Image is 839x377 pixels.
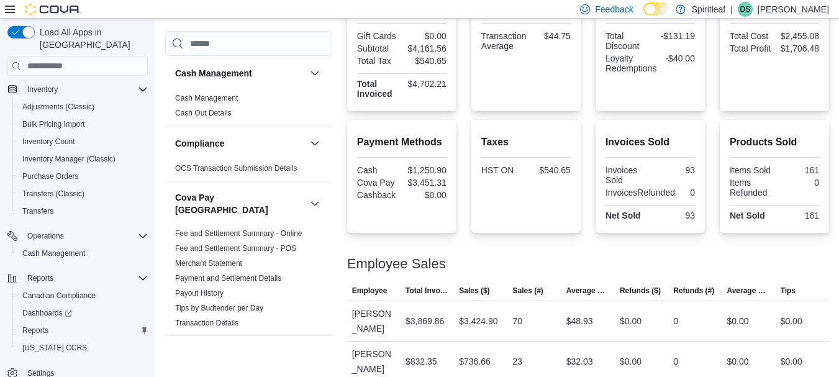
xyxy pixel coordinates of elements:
[404,43,447,53] div: $4,161.56
[406,354,437,369] div: $832.35
[643,2,669,16] input: Dark Mode
[12,150,153,168] button: Inventory Manager (Classic)
[17,99,148,114] span: Adjustments (Classic)
[12,202,153,220] button: Transfers
[17,204,58,219] a: Transfers
[620,286,661,296] span: Refunds ($)
[175,274,281,283] a: Payment and Settlement Details
[481,165,524,175] div: HST ON
[17,306,148,320] span: Dashboards
[661,53,695,63] div: -$40.00
[22,206,53,216] span: Transfers
[528,165,571,175] div: $540.65
[27,273,53,283] span: Reports
[175,243,296,253] span: Fee and Settlement Summary - POS
[17,134,148,149] span: Inventory Count
[307,196,322,211] button: Cova Pay [GEOGRAPHIC_DATA]
[740,2,751,17] span: DS
[2,227,153,245] button: Operations
[620,314,642,329] div: $0.00
[620,354,642,369] div: $0.00
[165,226,332,335] div: Cova Pay [GEOGRAPHIC_DATA]
[357,79,392,99] strong: Total Invoiced
[680,188,695,198] div: 0
[404,178,447,188] div: $3,451.31
[22,291,96,301] span: Canadian Compliance
[738,2,753,17] div: Danielle S
[175,163,297,173] span: OCS Transaction Submission Details
[653,31,695,41] div: -$131.19
[175,191,305,216] button: Cova Pay [GEOGRAPHIC_DATA]
[17,99,99,114] a: Adjustments (Classic)
[566,286,610,296] span: Average Sale
[22,325,48,335] span: Reports
[653,211,695,220] div: 93
[730,43,772,53] div: Total Profit
[12,339,153,357] button: [US_STATE] CCRS
[17,152,148,166] span: Inventory Manager (Classic)
[12,185,153,202] button: Transfers (Classic)
[22,271,58,286] button: Reports
[2,270,153,287] button: Reports
[347,257,446,271] h3: Employee Sales
[12,304,153,322] a: Dashboards
[357,31,399,41] div: Gift Cards
[22,248,85,258] span: Cash Management
[357,178,399,188] div: Cova Pay
[12,133,153,150] button: Inventory Count
[22,308,72,318] span: Dashboards
[605,188,675,198] div: InvoicesRefunded
[27,231,64,241] span: Operations
[481,135,571,150] h2: Taxes
[459,286,489,296] span: Sales ($)
[781,354,802,369] div: $0.00
[357,56,399,66] div: Total Tax
[12,322,153,339] button: Reports
[175,137,224,150] h3: Compliance
[175,319,238,327] a: Transaction Details
[406,286,449,296] span: Total Invoiced
[175,93,238,103] span: Cash Management
[12,287,153,304] button: Canadian Compliance
[781,286,796,296] span: Tips
[673,286,714,296] span: Refunds (#)
[175,304,263,312] a: Tips by Budtender per Day
[17,186,148,201] span: Transfers (Classic)
[730,2,733,17] p: |
[777,43,819,53] div: $1,706.48
[17,306,77,320] a: Dashboards
[175,273,281,283] span: Payment and Settlement Details
[22,271,148,286] span: Reports
[566,314,593,329] div: $48.93
[22,82,63,97] button: Inventory
[307,66,322,81] button: Cash Management
[730,165,772,175] div: Items Sold
[404,56,447,66] div: $540.65
[22,171,79,181] span: Purchase Orders
[777,165,819,175] div: 161
[727,314,748,329] div: $0.00
[481,31,527,51] div: Transaction Average
[2,81,153,98] button: Inventory
[404,165,447,175] div: $1,250.90
[512,314,522,329] div: 70
[12,168,153,185] button: Purchase Orders
[17,340,92,355] a: [US_STATE] CCRS
[307,136,322,151] button: Compliance
[531,31,570,41] div: $44.75
[357,43,399,53] div: Subtotal
[175,164,297,173] a: OCS Transaction Submission Details
[175,94,238,102] a: Cash Management
[17,323,53,338] a: Reports
[17,288,148,303] span: Canadian Compliance
[22,343,87,353] span: [US_STATE] CCRS
[605,165,648,185] div: Invoices Sold
[406,314,444,329] div: $3,869.86
[175,318,238,328] span: Transaction Details
[404,31,447,41] div: $0.00
[605,53,657,73] div: Loyalty Redemptions
[165,161,332,181] div: Compliance
[175,244,296,253] a: Fee and Settlement Summary - POS
[512,354,522,369] div: 23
